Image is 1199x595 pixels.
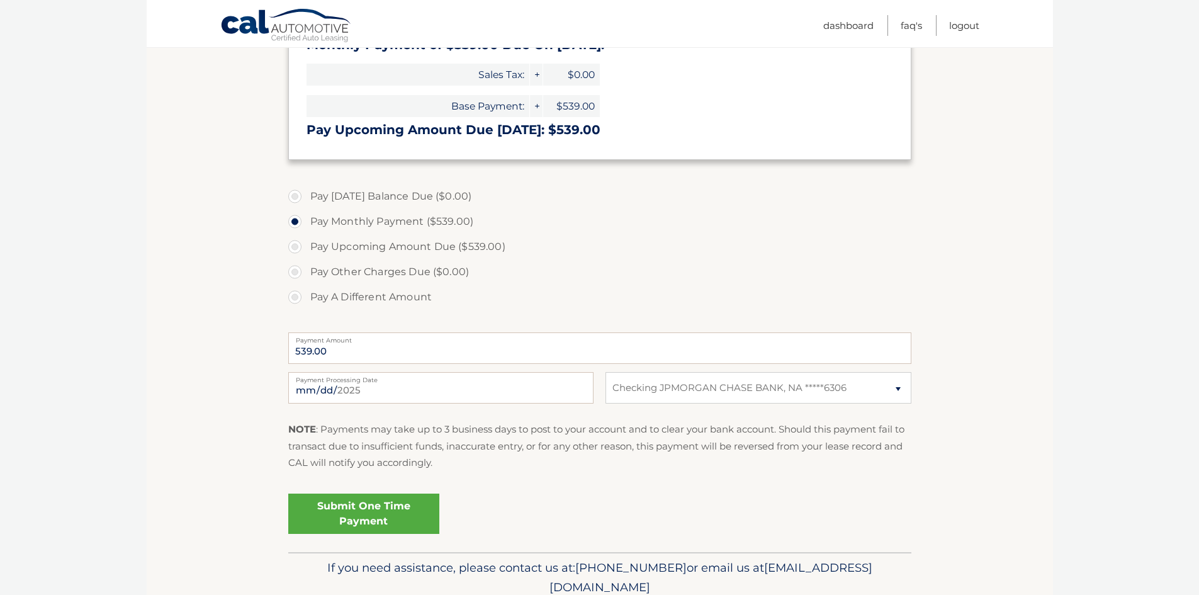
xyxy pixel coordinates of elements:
[288,332,911,343] label: Payment Amount
[288,494,439,534] a: Submit One Time Payment
[823,15,874,36] a: Dashboard
[220,8,352,45] a: Cal Automotive
[288,423,316,435] strong: NOTE
[901,15,922,36] a: FAQ's
[288,184,911,209] label: Pay [DATE] Balance Due ($0.00)
[288,372,594,382] label: Payment Processing Date
[288,234,911,259] label: Pay Upcoming Amount Due ($539.00)
[307,95,529,117] span: Base Payment:
[288,259,911,285] label: Pay Other Charges Due ($0.00)
[307,122,893,138] h3: Pay Upcoming Amount Due [DATE]: $539.00
[530,64,543,86] span: +
[288,372,594,404] input: Payment Date
[288,421,911,471] p: : Payments may take up to 3 business days to post to your account and to clear your bank account....
[575,560,687,575] span: [PHONE_NUMBER]
[307,64,529,86] span: Sales Tax:
[288,285,911,310] label: Pay A Different Amount
[288,332,911,364] input: Payment Amount
[543,64,600,86] span: $0.00
[949,15,979,36] a: Logout
[543,95,600,117] span: $539.00
[530,95,543,117] span: +
[288,209,911,234] label: Pay Monthly Payment ($539.00)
